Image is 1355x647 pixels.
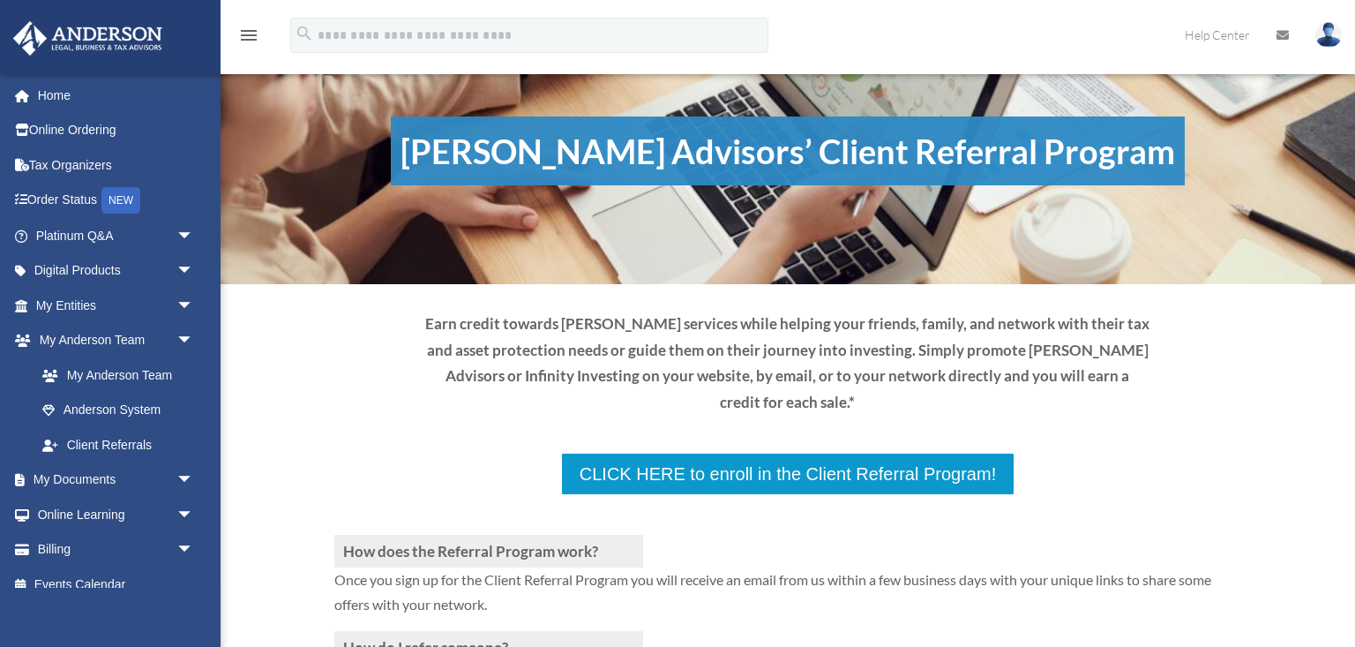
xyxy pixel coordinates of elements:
p: Once you sign up for the Client Referral Program you will receive an email from us within a few b... [334,568,1242,631]
span: arrow_drop_down [176,288,212,324]
a: Platinum Q&Aarrow_drop_down [12,218,221,253]
a: Anderson System [25,393,221,428]
a: My Documentsarrow_drop_down [12,463,221,498]
a: My Anderson Teamarrow_drop_down [12,323,221,358]
span: arrow_drop_down [176,463,212,499]
i: menu [238,25,259,46]
h3: How does the Referral Program work? [334,535,643,568]
a: Tax Organizers [12,147,221,183]
a: Events Calendar [12,567,221,602]
a: My Entitiesarrow_drop_down [12,288,221,323]
div: NEW [101,187,140,214]
a: Client Referrals [25,427,212,463]
a: Online Ordering [12,113,221,148]
img: User Pic [1315,22,1342,48]
a: Online Learningarrow_drop_down [12,497,221,532]
i: search [295,24,314,43]
p: Earn credit towards [PERSON_NAME] services while helping your friends, family, and network with t... [424,311,1150,416]
a: menu [238,31,259,46]
a: Digital Productsarrow_drop_down [12,253,221,289]
a: Home [12,78,221,113]
a: My Anderson Team [25,357,221,393]
span: arrow_drop_down [176,323,212,359]
img: Anderson Advisors Platinum Portal [8,21,168,56]
h1: [PERSON_NAME] Advisors’ Client Referral Program [391,117,1185,185]
a: Order StatusNEW [12,183,221,219]
a: CLICK HERE to enroll in the Client Referral Program! [560,452,1015,496]
a: Billingarrow_drop_down [12,532,221,568]
span: arrow_drop_down [176,532,212,568]
span: arrow_drop_down [176,253,212,290]
span: arrow_drop_down [176,218,212,254]
span: arrow_drop_down [176,497,212,533]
